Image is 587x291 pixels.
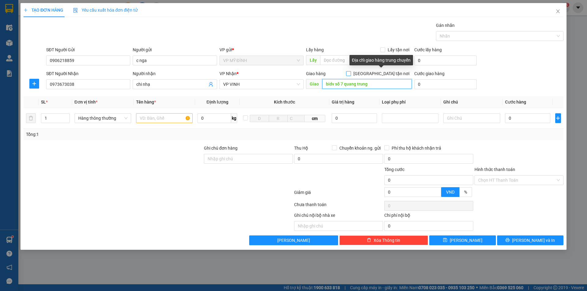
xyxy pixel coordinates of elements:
input: R [269,115,288,122]
button: Close [549,3,567,20]
span: Giao [306,79,322,89]
button: delete [26,113,36,123]
button: plus [29,79,39,89]
div: Chưa thanh toán [293,201,384,212]
img: icon [73,8,78,13]
span: Kích thước [274,100,295,104]
span: [GEOGRAPHIC_DATA] tận nơi [351,70,412,77]
span: Đơn vị tính [75,100,98,104]
span: Thu Hộ [294,146,308,151]
div: Tổng: 1 [26,131,227,138]
span: Tổng cước [384,167,404,172]
input: Nhập ghi chú [294,221,383,231]
span: Giá trị hàng [332,100,354,104]
button: plus [555,113,561,123]
span: [GEOGRAPHIC_DATA], [GEOGRAPHIC_DATA] ↔ [GEOGRAPHIC_DATA] [7,26,52,47]
span: Giao hàng [306,71,326,76]
span: save [443,238,447,243]
span: % [464,190,467,195]
span: user-add [209,82,213,87]
span: Lấy [306,55,320,65]
span: Xóa Thông tin [374,237,400,244]
span: cm [305,115,325,122]
span: Tên hàng [136,100,156,104]
span: Chuyển khoản ng. gửi [337,145,383,151]
label: Cước giao hàng [414,71,445,76]
span: plus [24,8,28,12]
span: Phí thu hộ khách nhận trả [389,145,444,151]
img: logo [3,33,6,63]
div: Ghi chú nội bộ nhà xe [294,212,383,221]
div: VP gửi [220,46,304,53]
span: plus [30,81,39,86]
span: [PERSON_NAME] [450,237,482,244]
input: C [287,115,305,122]
div: Người nhận [133,70,217,77]
input: Ghi Chú [443,113,500,123]
span: Cước hàng [505,100,526,104]
button: printer[PERSON_NAME] và In [497,235,563,245]
button: deleteXóa Thông tin [339,235,428,245]
span: delete [367,238,371,243]
th: Loại phụ phí [379,96,441,108]
div: Giảm giá [293,189,384,200]
button: save[PERSON_NAME] [429,235,496,245]
label: Gán nhãn [436,23,455,28]
span: close [556,9,560,14]
span: VP Nhận [220,71,237,76]
label: Cước lấy hàng [414,47,442,52]
strong: CHUYỂN PHÁT NHANH AN PHÚ QUÝ [8,5,52,25]
input: Dọc đường [320,55,412,65]
span: Định lượng [206,100,228,104]
input: VD: Bàn, Ghế [136,113,193,123]
span: Lấy tận nơi [385,46,412,53]
span: TẠO ĐƠN HÀNG [24,8,63,13]
span: VP VINH [223,80,300,89]
div: Địa chỉ giao hàng trung chuyển [349,55,413,65]
span: Lấy hàng [306,47,324,52]
input: 0 [332,113,377,123]
div: Người gửi [133,46,217,53]
th: Ghi chú [441,96,502,108]
input: D [250,115,269,122]
span: kg [231,113,237,123]
span: SL [41,100,46,104]
div: SĐT Người Gửi [46,46,130,53]
span: plus [556,116,561,121]
div: Chi phí nội bộ [384,212,473,221]
label: Ghi chú đơn hàng [204,146,238,151]
input: Cước lấy hàng [414,56,477,65]
span: printer [505,238,510,243]
span: [PERSON_NAME] [277,237,310,244]
label: Hình thức thanh toán [474,167,515,172]
button: [PERSON_NAME] [249,235,338,245]
input: Cước giao hàng [414,79,477,89]
span: Yêu cầu xuất hóa đơn điện tử [73,8,138,13]
span: VP MỸ ĐÌNH [223,56,300,65]
div: SĐT Người Nhận [46,70,130,77]
input: Dọc đường [322,79,412,89]
span: VND [446,190,455,195]
span: [PERSON_NAME] và In [512,237,555,244]
input: Ghi chú đơn hàng [204,154,293,164]
span: Hàng thông thường [78,114,127,123]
